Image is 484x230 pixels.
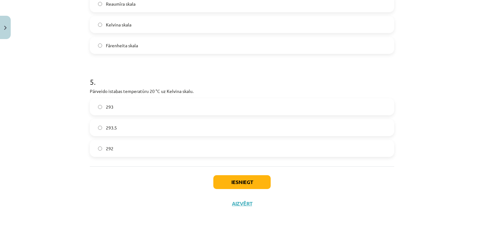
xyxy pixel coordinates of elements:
input: Reaumīra skala [98,2,102,6]
span: 293 [106,104,113,110]
span: 293.5 [106,124,117,131]
input: 293.5 [98,126,102,130]
input: Fārenheita skala [98,43,102,48]
p: Pārveido istabas temperatūru 20 °C uz Kelvina skalu. [90,88,394,95]
h1: 5 . [90,66,394,86]
img: icon-close-lesson-0947bae3869378f0d4975bcd49f059093ad1ed9edebbc8119c70593378902aed.svg [4,26,7,30]
span: Reaumīra skala [106,1,135,7]
input: Kelvina skala [98,23,102,27]
input: 292 [98,147,102,151]
span: 292 [106,145,113,152]
input: 293 [98,105,102,109]
button: Aizvērt [230,200,254,207]
span: Kelvina skala [106,21,131,28]
button: Iesniegt [213,175,271,189]
span: Fārenheita skala [106,42,138,49]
